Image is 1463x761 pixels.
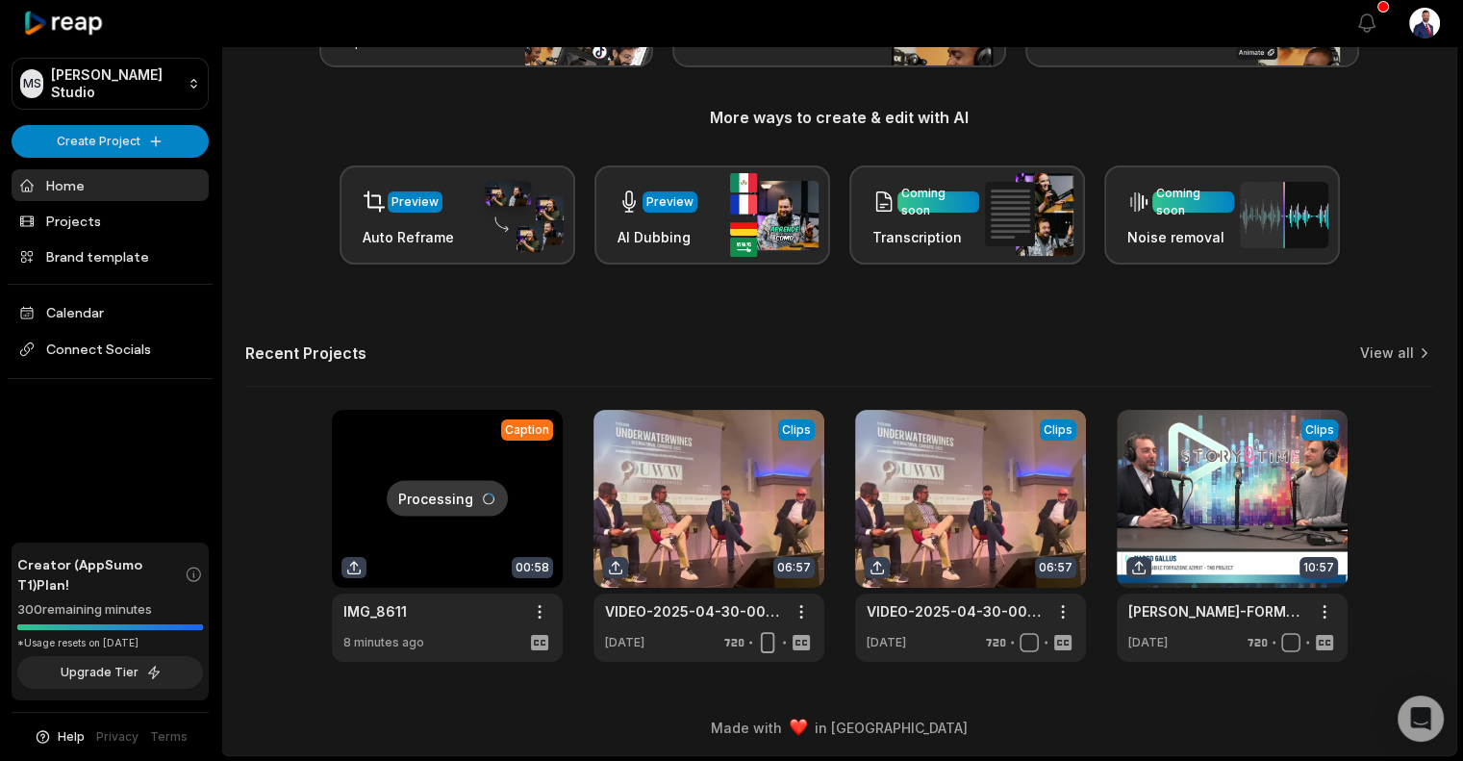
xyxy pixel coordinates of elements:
[12,125,209,158] button: Create Project
[12,296,209,328] a: Calendar
[790,719,807,736] img: heart emoji
[901,185,975,219] div: Coming soon
[12,241,209,272] a: Brand template
[245,343,366,363] h2: Recent Projects
[12,205,209,237] a: Projects
[17,636,203,650] div: *Usage resets on [DATE]
[12,169,209,201] a: Home
[867,601,1044,621] a: VIDEO-2025-04-30-00-23-11
[20,69,43,98] div: MS
[363,227,454,247] h3: Auto Reframe
[872,227,979,247] h3: Transcription
[605,601,782,621] a: VIDEO-2025-04-30-00-23-11
[1360,343,1414,363] a: View all
[51,66,180,101] p: [PERSON_NAME] Studio
[475,178,564,253] img: auto_reframe.png
[58,728,85,746] span: Help
[150,728,188,746] a: Terms
[1156,185,1230,219] div: Coming soon
[1128,601,1305,621] a: [PERSON_NAME]-FORMAZIONE-AZIMUT-TNB-PROJECT
[17,600,203,620] div: 300 remaining minutes
[646,193,694,211] div: Preview
[730,173,819,257] img: ai_dubbing.png
[12,332,209,367] span: Connect Socials
[96,728,139,746] a: Privacy
[34,728,85,746] button: Help
[245,106,1433,129] h3: More ways to create & edit with AI
[343,601,407,621] a: IMG_8611
[240,718,1439,738] div: Made with in [GEOGRAPHIC_DATA]
[17,656,203,689] button: Upgrade Tier
[391,193,439,211] div: Preview
[1127,227,1234,247] h3: Noise removal
[1398,696,1444,742] div: Open Intercom Messenger
[1240,182,1328,248] img: noise_removal.png
[17,554,185,595] span: Creator (AppSumo T1) Plan!
[985,173,1073,256] img: transcription.png
[618,227,697,247] h3: AI Dubbing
